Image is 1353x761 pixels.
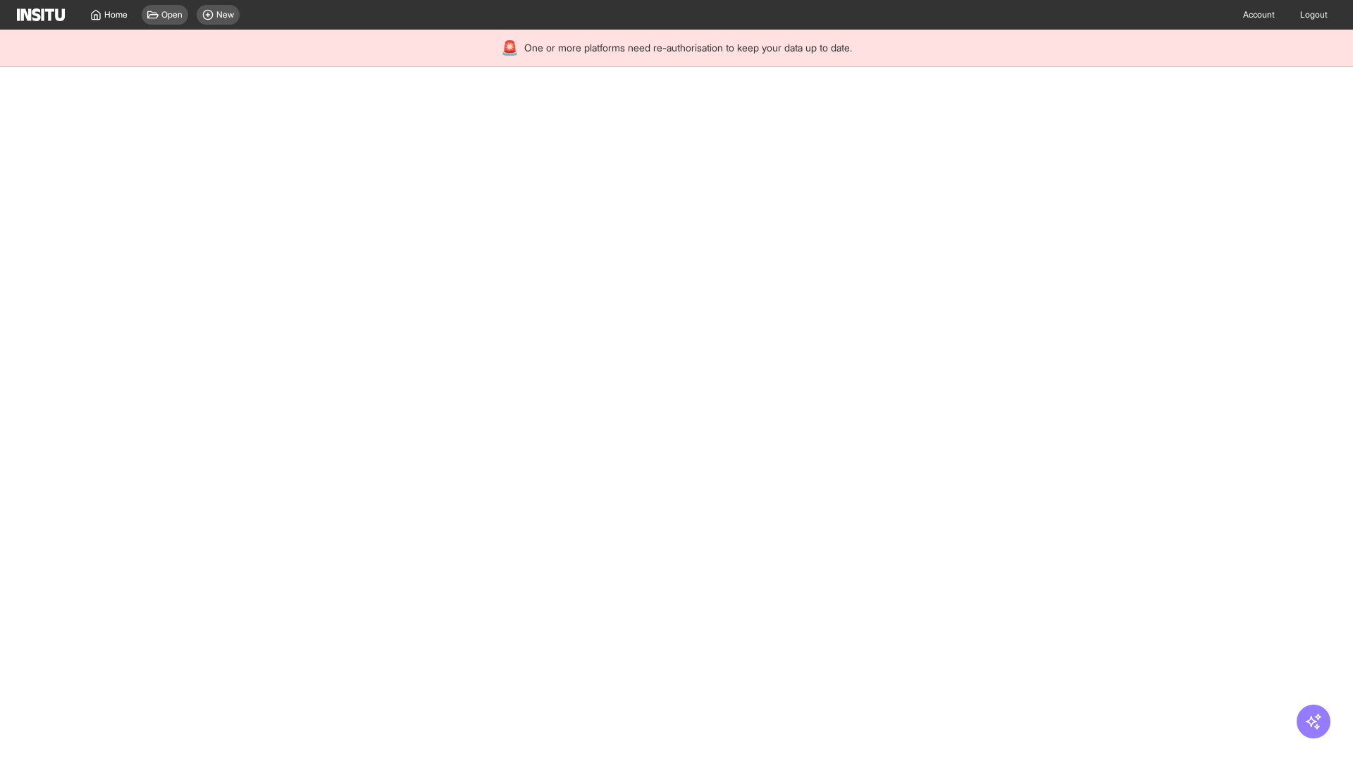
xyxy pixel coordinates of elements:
[501,38,519,58] div: 🚨
[216,9,234,20] span: New
[524,41,852,55] span: One or more platforms need re-authorisation to keep your data up to date.
[161,9,183,20] span: Open
[17,8,65,21] img: Logo
[104,9,128,20] span: Home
